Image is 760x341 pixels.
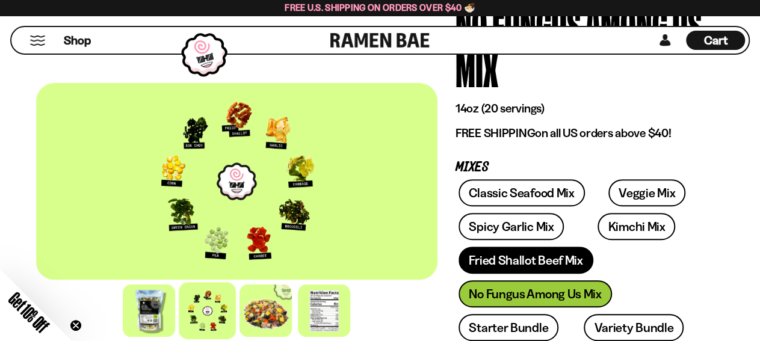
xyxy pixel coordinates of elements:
[456,46,498,91] div: Mix
[5,289,52,336] span: Get 10% Off
[285,2,475,13] span: Free U.S. Shipping on Orders over $40 🍜
[704,33,728,48] span: Cart
[456,162,706,173] p: Mixes
[584,314,684,341] a: Variety Bundle
[686,27,745,54] a: Cart
[64,31,91,50] a: Shop
[64,32,91,49] span: Shop
[29,35,46,46] button: Mobile Menu Trigger
[70,319,82,331] button: Close teaser
[456,126,535,140] strong: FREE SHIPPING
[456,126,706,141] p: on all US orders above $40!
[456,101,706,116] p: 14oz (20 servings)
[459,179,584,206] a: Classic Seafood Mix
[608,179,685,206] a: Veggie Mix
[459,247,593,274] a: Fried Shallot Beef Mix
[459,314,558,341] a: Starter Bundle
[459,213,564,240] a: Spicy Garlic Mix
[598,213,675,240] a: Kimchi Mix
